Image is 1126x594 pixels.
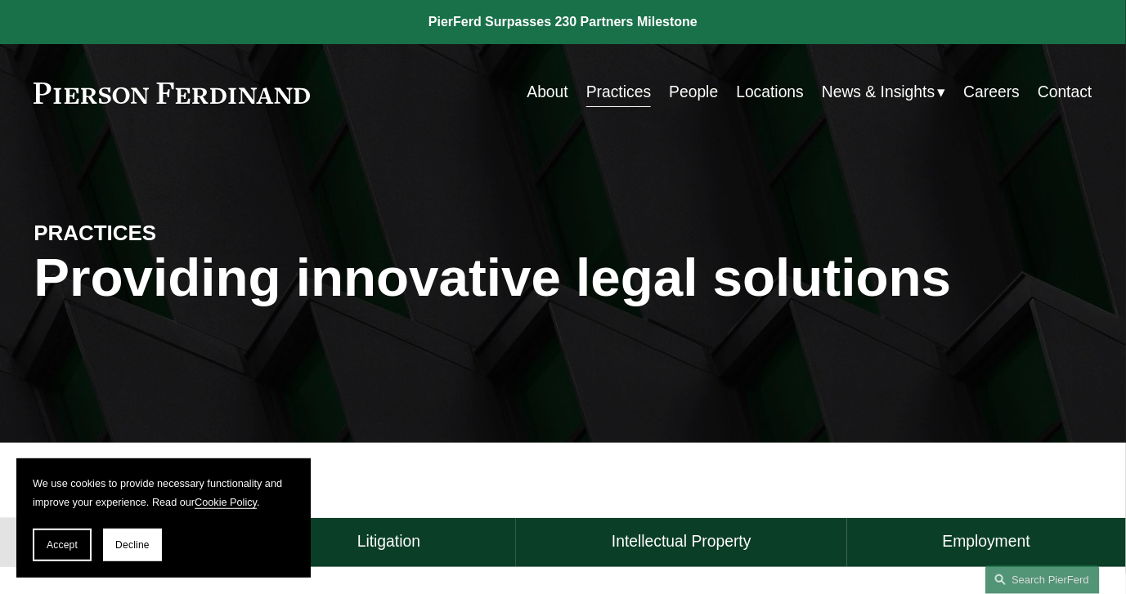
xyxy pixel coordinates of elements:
[103,529,162,561] button: Decline
[586,77,651,109] a: Practices
[1038,77,1092,109] a: Contact
[34,247,1092,308] h1: Providing innovative legal solutions
[736,77,804,109] a: Locations
[115,539,150,551] span: Decline
[357,532,420,552] h4: Litigation
[34,220,298,247] h4: PRACTICES
[33,529,92,561] button: Accept
[669,77,718,109] a: People
[16,458,311,578] section: Cookie banner
[822,78,935,107] span: News & Insights
[964,77,1021,109] a: Careers
[612,532,751,552] h4: Intellectual Property
[943,532,1030,552] h4: Employment
[33,475,294,512] p: We use cookies to provide necessary functionality and improve your experience. Read our .
[47,539,78,551] span: Accept
[985,565,1100,594] a: Search this site
[195,497,257,508] a: Cookie Policy
[822,77,945,109] a: folder dropdown
[527,77,568,109] a: About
